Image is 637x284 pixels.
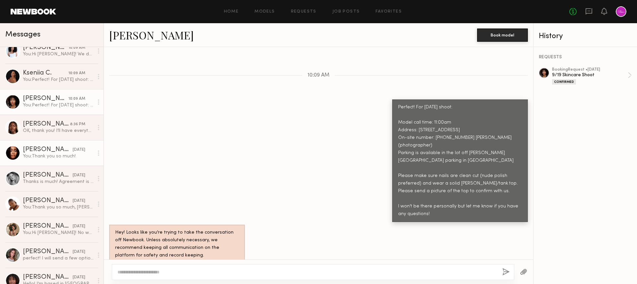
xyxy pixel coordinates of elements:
div: [PERSON_NAME] [23,95,68,102]
a: [PERSON_NAME] [109,28,194,42]
div: Thanks is much! Agreement is signed :) [23,179,94,185]
a: Home [224,10,239,14]
div: You: Thank you so much, [PERSON_NAME]! Please let us know if you have any questions. Additionally... [23,204,94,210]
div: Hey! Looks like you’re trying to take the conversation off Newbook. Unless absolutely necessary, ... [115,229,239,259]
a: Models [254,10,275,14]
div: Confirmed [552,79,576,85]
div: [PERSON_NAME] [23,44,68,51]
div: [PERSON_NAME] [23,198,73,204]
div: [DATE] [73,172,85,179]
div: 9/19 Skincare Shoot [552,72,628,78]
span: Messages [5,31,40,38]
div: [DATE] [73,147,85,153]
div: [PERSON_NAME] [23,223,73,230]
div: 8:36 PM [70,121,85,128]
a: bookingRequest •[DATE]9/19 Skincare ShootConfirmed [552,68,632,85]
div: REQUESTS [539,55,632,60]
div: [PERSON_NAME] [23,274,73,281]
div: OK, thank you! I’ll have everything signed by the end of the day. [23,128,94,134]
div: booking Request • [DATE] [552,68,628,72]
div: [PERSON_NAME] [23,146,73,153]
div: perfect! I will send a few options shortly [23,255,94,261]
span: 10:09 AM [308,73,329,78]
div: History [539,32,632,40]
div: You: Perfect! For [DATE] shoot: Model call time: 11:00am Address: [STREET_ADDRESS] On-site number... [23,102,94,108]
div: [PERSON_NAME] [23,121,70,128]
button: Book model [477,28,528,42]
a: Job Posts [332,10,360,14]
div: 10:09 AM [68,45,85,51]
div: You: Perfect! For [DATE] shoot: Model call time: 10:30am Address: [STREET_ADDRESS] On-site number... [23,77,94,83]
div: [DATE] [73,249,85,255]
div: [DATE] [73,223,85,230]
div: [DATE] [73,274,85,281]
a: Favorites [376,10,402,14]
div: Perfect! For [DATE] shoot: Model call time: 11:00am Address: [STREET_ADDRESS] On-site number: [PH... [398,104,522,218]
div: [PERSON_NAME] [23,172,73,179]
div: 10:09 AM [68,96,85,102]
a: Requests [291,10,317,14]
div: [PERSON_NAME] [23,249,73,255]
div: You: Hi [PERSON_NAME]! No worries, we hope to work with you soon. I'll reach out when we have det... [23,230,94,236]
div: You: Hi [PERSON_NAME]! We decided to move forward with another talent. We hope to work with you i... [23,51,94,57]
div: Kseniia C. [23,70,68,77]
a: Book model [477,32,528,37]
div: [DATE] [73,198,85,204]
div: 10:09 AM [68,70,85,77]
div: You: Thank you so much! [23,153,94,159]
